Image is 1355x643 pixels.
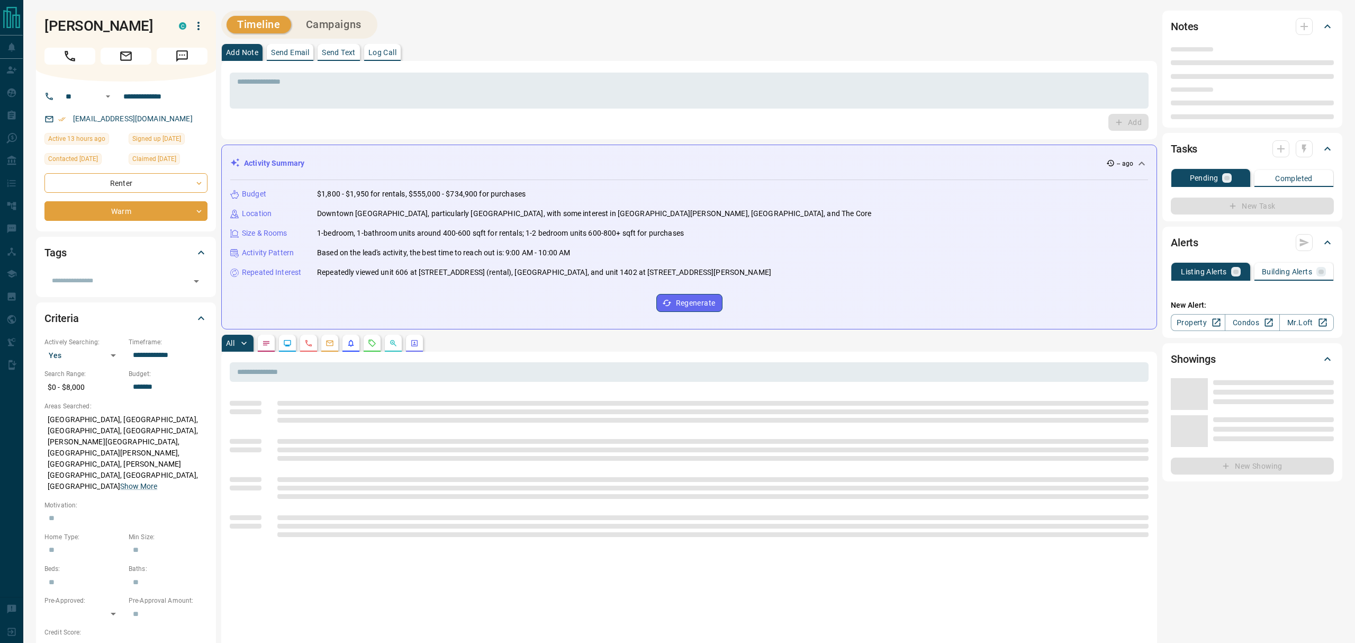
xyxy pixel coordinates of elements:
div: Mon Oct 13 2025 [44,133,123,148]
div: Criteria [44,306,207,331]
h2: Alerts [1171,234,1198,251]
svg: Lead Browsing Activity [283,339,292,347]
a: Property [1171,314,1225,331]
svg: Notes [262,339,270,347]
p: Pre-Approval Amount: [129,596,207,605]
p: All [226,340,234,347]
span: Signed up [DATE] [132,133,181,144]
h2: Notes [1171,18,1198,35]
div: Tue Sep 26 2023 [129,133,207,148]
p: Min Size: [129,532,207,542]
div: Warm [44,201,207,221]
button: Show More [120,481,157,492]
div: Activity Summary-- ago [230,154,1148,173]
p: Size & Rooms [242,228,287,239]
span: Call [44,48,95,65]
svg: Agent Actions [410,339,419,347]
p: Budget [242,189,266,200]
p: Search Range: [44,369,123,379]
p: Listing Alerts [1181,268,1227,275]
p: Location [242,208,272,219]
p: Send Text [322,49,356,56]
h1: [PERSON_NAME] [44,17,163,34]
p: 1-bedroom, 1-bathroom units around 400-600 sqft for rentals; 1-2 bedroom units 600-800+ sqft for ... [317,228,684,239]
div: Yes [44,347,123,364]
p: Repeatedly viewed unit 606 at [STREET_ADDRESS] (rental), [GEOGRAPHIC_DATA], and unit 1402 at [STR... [317,267,771,278]
p: Baths: [129,564,207,574]
svg: Emails [326,339,334,347]
button: Campaigns [295,16,372,33]
p: Pending [1190,174,1218,182]
svg: Email Verified [58,115,66,123]
h2: Criteria [44,310,79,327]
p: Add Note [226,49,258,56]
p: $1,800 - $1,950 for rentals, $555,000 - $734,900 for purchases [317,189,526,200]
h2: Showings [1171,351,1216,368]
div: Tags [44,240,207,265]
p: Building Alerts [1262,268,1312,275]
p: Activity Summary [244,158,304,169]
button: Open [189,274,204,289]
p: Activity Pattern [242,247,294,258]
p: New Alert: [1171,300,1334,311]
div: Notes [1171,14,1334,39]
span: Email [101,48,151,65]
span: Message [157,48,207,65]
p: Budget: [129,369,207,379]
div: Renter [44,173,207,193]
span: Active 13 hours ago [48,133,105,144]
h2: Tasks [1171,140,1197,157]
div: condos.ca [179,22,186,30]
div: Mon Oct 06 2025 [44,153,123,168]
p: Pre-Approved: [44,596,123,605]
span: Contacted [DATE] [48,154,98,164]
a: Mr.Loft [1279,314,1334,331]
div: Wed Sep 27 2023 [129,153,207,168]
p: Beds: [44,564,123,574]
button: Timeline [227,16,291,33]
svg: Listing Alerts [347,339,355,347]
p: Credit Score: [44,628,207,637]
p: Actively Searching: [44,337,123,347]
a: [EMAIL_ADDRESS][DOMAIN_NAME] [73,114,193,123]
div: Alerts [1171,230,1334,255]
p: Completed [1275,175,1313,182]
p: Motivation: [44,501,207,510]
span: Claimed [DATE] [132,154,176,164]
a: Condos [1225,314,1279,331]
p: -- ago [1117,159,1133,168]
h2: Tags [44,244,66,261]
p: Based on the lead's activity, the best time to reach out is: 9:00 AM - 10:00 AM [317,247,570,258]
div: Showings [1171,346,1334,372]
p: Downtown [GEOGRAPHIC_DATA], particularly [GEOGRAPHIC_DATA], with some interest in [GEOGRAPHIC_DAT... [317,208,871,219]
button: Regenerate [656,294,722,312]
svg: Calls [304,339,313,347]
p: Areas Searched: [44,401,207,411]
p: Timeframe: [129,337,207,347]
p: [GEOGRAPHIC_DATA], [GEOGRAPHIC_DATA], [GEOGRAPHIC_DATA], [GEOGRAPHIC_DATA], [PERSON_NAME][GEOGRAP... [44,411,207,495]
p: $0 - $8,000 [44,379,123,396]
div: Tasks [1171,136,1334,162]
svg: Opportunities [389,339,398,347]
button: Open [102,90,114,103]
p: Log Call [368,49,396,56]
p: Home Type: [44,532,123,542]
p: Send Email [271,49,309,56]
p: Repeated Interest [242,267,301,278]
svg: Requests [368,339,376,347]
